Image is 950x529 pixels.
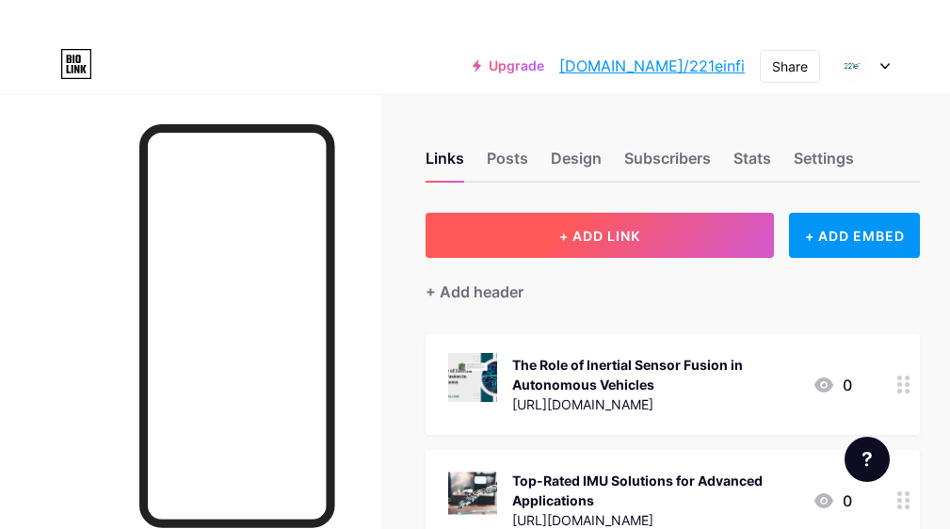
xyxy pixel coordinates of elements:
[512,394,797,414] div: [URL][DOMAIN_NAME]
[789,213,920,258] div: + ADD EMBED
[426,147,464,181] div: Links
[487,147,528,181] div: Posts
[559,228,640,244] span: + ADD LINK
[559,55,745,77] a: [DOMAIN_NAME]/221einfi
[512,471,797,510] div: Top-Rated IMU Solutions for Advanced Applications
[448,353,497,402] img: The Role of Inertial Sensor Fusion in Autonomous Vehicles
[834,48,870,84] img: 221e Infinity
[733,147,771,181] div: Stats
[448,469,497,518] img: Top-Rated IMU Solutions for Advanced Applications
[794,147,854,181] div: Settings
[624,147,711,181] div: Subscribers
[426,281,523,303] div: + Add header
[426,213,774,258] button: + ADD LINK
[772,56,808,76] div: Share
[512,355,797,394] div: The Role of Inertial Sensor Fusion in Autonomous Vehicles
[551,147,602,181] div: Design
[473,58,544,73] a: Upgrade
[813,489,852,512] div: 0
[813,374,852,396] div: 0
